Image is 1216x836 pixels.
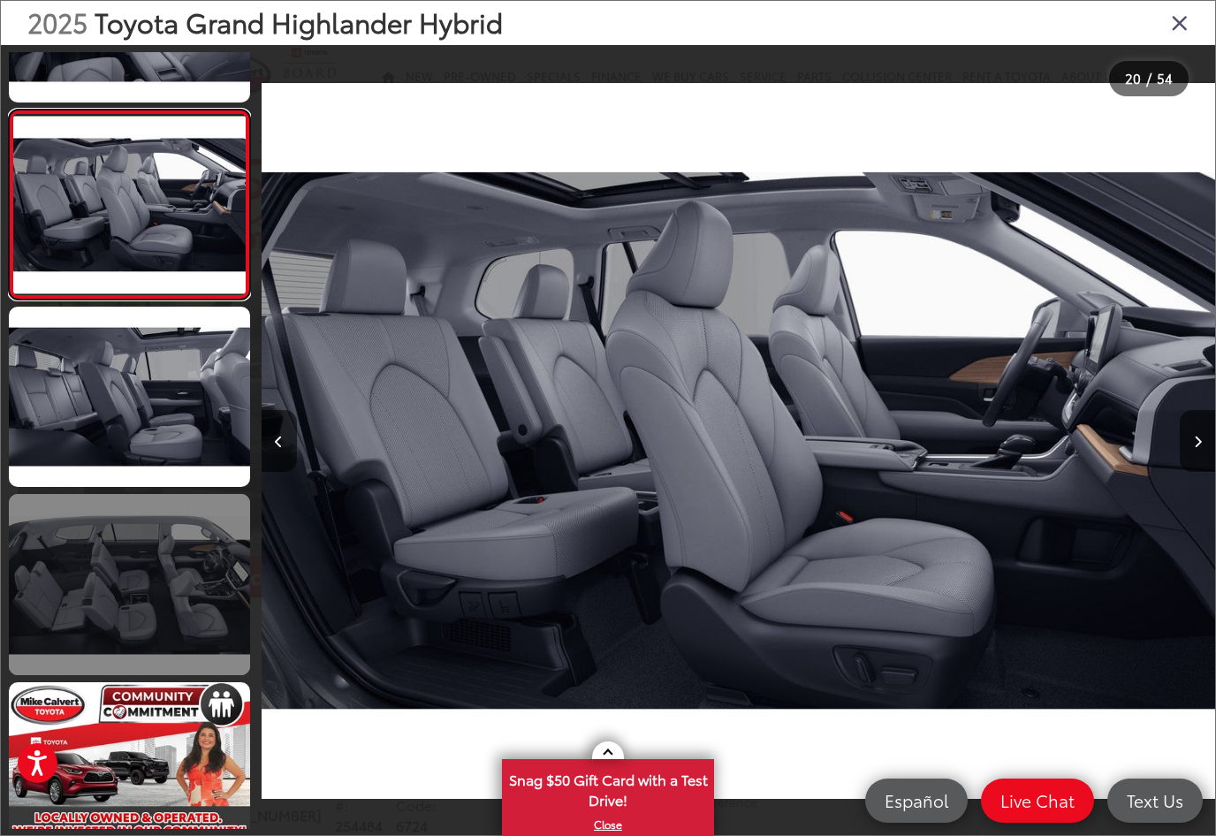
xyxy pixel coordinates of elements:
div: 2025 Toyota Grand Highlander Hybrid Hybrid Limited 19 [262,65,1215,817]
span: Snag $50 Gift Card with a Test Drive! [504,761,712,815]
button: Previous image [262,410,297,472]
span: 54 [1157,68,1173,87]
img: 2025 Toyota Grand Highlander Hybrid Hybrid Limited [11,116,247,293]
span: Live Chat [992,789,1083,811]
a: Live Chat [981,779,1094,823]
span: 20 [1125,68,1141,87]
a: Text Us [1107,779,1203,823]
span: / [1144,72,1153,85]
span: Toyota Grand Highlander Hybrid [95,3,503,41]
img: 2025 Toyota Grand Highlander Hybrid Hybrid Limited [6,305,252,490]
span: 2025 [27,3,87,41]
a: Español [865,779,968,823]
button: Next image [1180,410,1215,472]
i: Close gallery [1171,11,1189,34]
span: Español [876,789,957,811]
img: 2025 Toyota Grand Highlander Hybrid Hybrid Limited [262,65,1215,817]
span: Text Us [1118,789,1192,811]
